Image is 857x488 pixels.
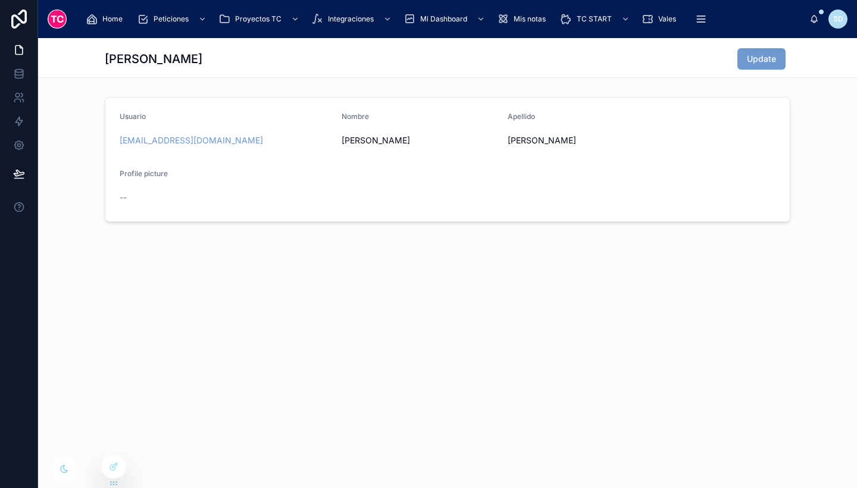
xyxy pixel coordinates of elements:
span: [PERSON_NAME] [508,134,665,146]
span: Usuario [120,112,146,121]
span: TC START [577,14,612,24]
a: Proyectos TC [215,8,305,30]
a: TC START [556,8,636,30]
a: Home [82,8,131,30]
span: [PERSON_NAME] [342,134,499,146]
a: Integraciones [308,8,398,30]
span: Profile picture [120,169,168,178]
span: Vales [658,14,676,24]
span: Peticiones [154,14,189,24]
span: Mi Dashboard [420,14,467,24]
span: Proyectos TC [235,14,282,24]
span: Nombre [342,112,369,121]
span: Home [102,14,123,24]
span: Apellido [508,112,535,121]
a: Peticiones [133,8,212,30]
div: scrollable content [76,6,809,32]
span: Mis notas [514,14,546,24]
a: [EMAIL_ADDRESS][DOMAIN_NAME] [120,134,263,146]
span: -- [120,192,127,204]
span: Integraciones [328,14,374,24]
a: Mi Dashboard [400,8,491,30]
span: SD [833,14,843,24]
span: Update [747,53,776,65]
h1: [PERSON_NAME] [105,51,202,67]
button: Update [737,48,786,70]
a: Mis notas [493,8,554,30]
img: App logo [48,10,67,29]
a: Vales [638,8,684,30]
